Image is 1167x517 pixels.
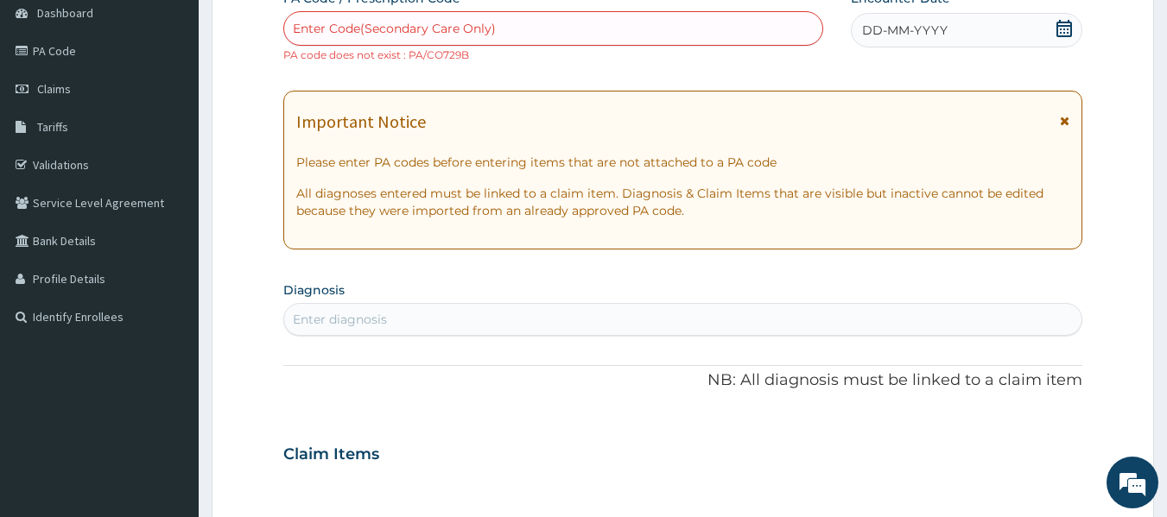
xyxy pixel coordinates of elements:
div: Chat with us now [90,97,290,119]
p: Please enter PA codes before entering items that are not attached to a PA code [296,154,1070,171]
textarea: Type your message and hit 'Enter' [9,338,329,399]
span: Claims [37,81,71,97]
span: Dashboard [37,5,93,21]
label: Diagnosis [283,281,345,299]
span: We're online! [100,151,238,325]
div: Enter Code(Secondary Care Only) [293,20,496,37]
span: Tariffs [37,119,68,135]
h3: Claim Items [283,445,379,464]
small: PA code does not exist : PA/CO729B [283,48,469,61]
span: DD-MM-YYYY [862,22,948,39]
h1: Important Notice [296,112,426,131]
img: d_794563401_company_1708531726252_794563401 [32,86,70,129]
div: Enter diagnosis [293,311,387,328]
p: NB: All diagnosis must be linked to a claim item [283,369,1083,392]
p: All diagnoses entered must be linked to a claim item. Diagnosis & Claim Items that are visible bu... [296,185,1070,219]
div: Minimize live chat window [283,9,325,50]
